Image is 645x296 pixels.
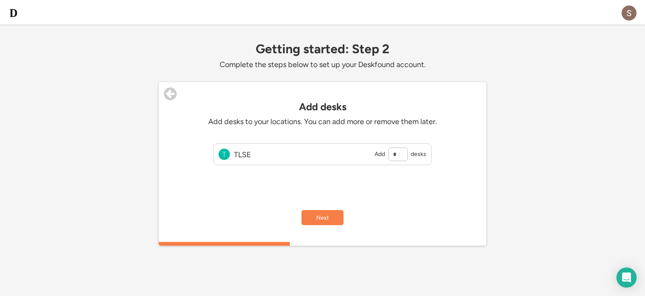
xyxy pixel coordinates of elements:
[197,117,448,127] div: Add desks to your locations. You can add more or remove them later.
[411,150,428,159] div: desks
[159,60,486,70] div: Complete the steps below to set up your Deskfound account.
[234,150,362,160] div: TLSE
[160,242,485,246] div: 40%
[302,210,343,225] button: Next
[159,42,486,56] div: Getting started: Step 2
[375,150,388,159] div: Add
[616,267,637,288] div: Open Intercom Messenger
[8,8,18,18] img: d-whitebg.png
[163,101,482,113] div: Add desks
[621,5,637,21] img: ACg8ocJau-ZxKQiMDICr3fSpuzSNUAi9ECFdxcMHOrY30ljh_Xa5NA=s96-c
